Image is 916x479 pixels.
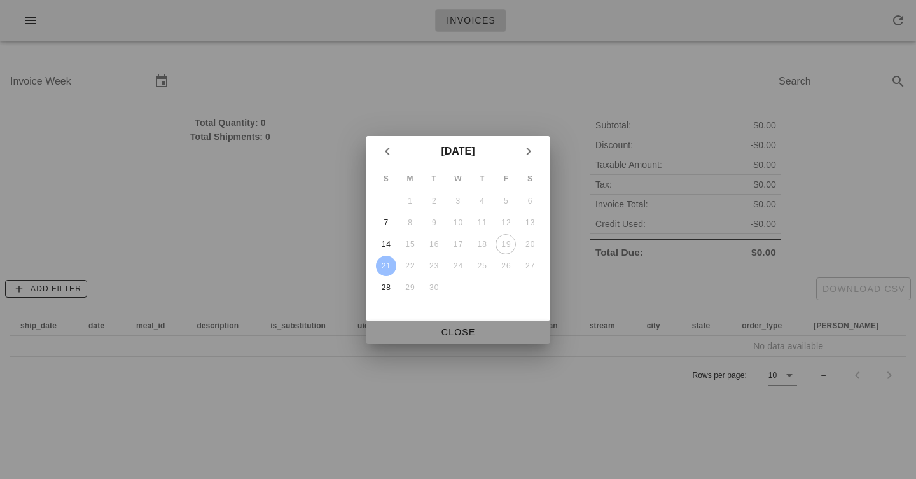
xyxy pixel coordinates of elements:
button: [DATE] [436,139,480,164]
div: 14 [376,240,396,249]
button: Previous month [376,140,399,163]
div: 21 [376,261,396,270]
span: Close [376,327,540,337]
th: M [399,168,422,190]
th: W [447,168,469,190]
button: Close [366,321,550,344]
div: 28 [376,283,396,292]
th: T [422,168,445,190]
th: F [495,168,518,190]
button: 7 [376,212,396,233]
th: S [518,168,541,190]
th: T [471,168,494,190]
button: 14 [376,234,396,254]
button: Next month [517,140,540,163]
button: 21 [376,256,396,276]
th: S [375,168,398,190]
button: 28 [376,277,396,298]
div: 7 [376,218,396,227]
